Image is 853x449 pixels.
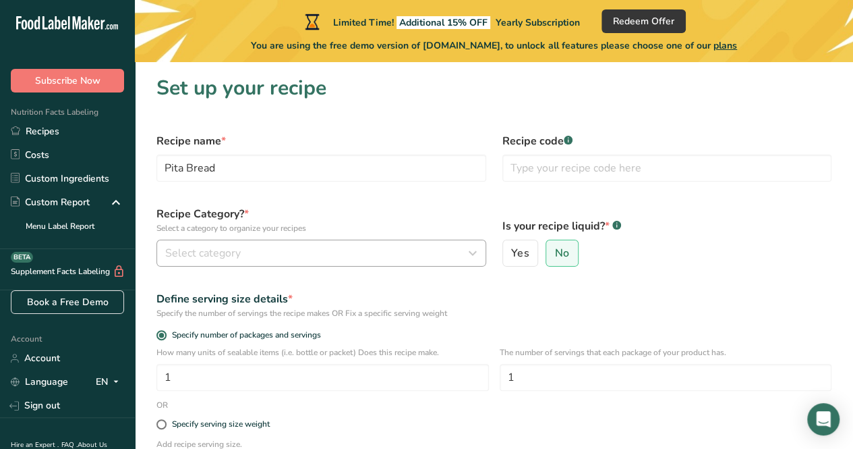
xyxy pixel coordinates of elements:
[613,14,674,28] span: Redeem Offer
[555,246,569,260] span: No
[172,419,270,429] div: Specify serving size weight
[713,39,737,52] span: plans
[156,133,486,149] label: Recipe name
[156,240,486,267] button: Select category
[167,330,321,340] span: Specify number of packages and servings
[165,245,241,261] span: Select category
[156,307,831,319] div: Specify the number of servings the recipe makes OR Fix a specific serving weight
[96,374,124,390] div: EN
[156,346,489,359] p: How many units of sealable items (i.e. bottle or packet) Does this recipe make.
[396,16,490,29] span: Additional 15% OFF
[156,222,486,234] p: Select a category to organize your recipes
[11,290,124,314] a: Book a Free Demo
[502,155,832,182] input: Type your recipe code here
[251,38,737,53] span: You are using the free demo version of [DOMAIN_NAME], to unlock all features please choose one of...
[35,74,100,88] span: Subscribe Now
[502,133,832,149] label: Recipe code
[302,14,580,30] div: Limited Time!
[11,370,68,394] a: Language
[502,218,832,234] label: Is your recipe liquid?
[156,155,486,182] input: Type your recipe name here
[11,69,124,93] button: Subscribe Now
[156,291,831,307] div: Define serving size details
[148,399,176,411] div: OR
[601,9,686,33] button: Redeem Offer
[156,73,831,103] h1: Set up your recipe
[496,16,580,29] span: Yearly Subscription
[511,246,529,260] span: Yes
[11,252,33,263] div: BETA
[11,195,90,209] div: Custom Report
[807,403,840,435] div: Open Intercom Messenger
[500,346,832,359] p: The number of servings that each package of your product has.
[156,206,486,234] label: Recipe Category?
